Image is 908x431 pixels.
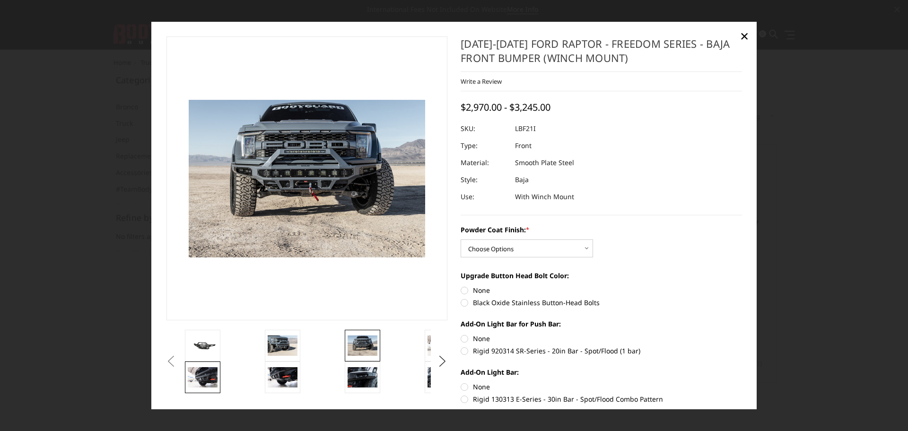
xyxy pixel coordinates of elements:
[515,120,536,137] dd: LBF21I
[461,171,508,188] dt: Style:
[461,77,502,86] a: Write a Review
[188,339,218,352] img: 2021-2025 Ford Raptor - Freedom Series - Baja Front Bumper (winch mount)
[461,319,742,329] label: Add-On Light Bar for Push Bar:
[188,368,218,387] img: 2021-2025 Ford Raptor - Freedom Series - Baja Front Bumper (winch mount)
[461,36,742,72] h1: [DATE]-[DATE] Ford Raptor - Freedom Series - Baja Front Bumper (winch mount)
[461,188,508,205] dt: Use:
[515,137,532,154] dd: Front
[268,368,297,387] img: 2021-2025 Ford Raptor - Freedom Series - Baja Front Bumper (winch mount)
[461,271,742,281] label: Upgrade Button Head Bolt Color:
[164,354,178,369] button: Previous
[461,334,742,343] label: None
[348,336,377,356] img: 2021-2025 Ford Raptor - Freedom Series - Baja Front Bumper (winch mount)
[461,137,508,154] dt: Type:
[461,225,742,235] label: Powder Coat Finish:
[461,101,550,114] span: $2,970.00 - $3,245.00
[737,28,752,44] a: Close
[515,188,574,205] dd: With Winch Mount
[428,336,457,356] img: 2021-2025 Ford Raptor - Freedom Series - Baja Front Bumper (winch mount)
[461,346,742,356] label: Rigid 920314 SR-Series - 20in Bar - Spot/Flood (1 bar)
[740,26,749,46] span: ×
[861,386,908,431] iframe: Chat Widget
[268,336,297,356] img: 2021-2025 Ford Raptor - Freedom Series - Baja Front Bumper (winch mount)
[461,382,742,392] label: None
[461,394,742,404] label: Rigid 130313 E-Series - 30in Bar - Spot/Flood Combo Pattern
[348,368,377,387] img: 2021-2025 Ford Raptor - Freedom Series - Baja Front Bumper (winch mount)
[166,36,448,320] a: 2021-2025 Ford Raptor - Freedom Series - Baja Front Bumper (winch mount)
[461,154,508,171] dt: Material:
[461,298,742,308] label: Black Oxide Stainless Button-Head Bolts
[436,354,450,369] button: Next
[461,120,508,137] dt: SKU:
[428,368,457,387] img: 2021-2025 Ford Raptor - Freedom Series - Baja Front Bumper (winch mount)
[515,154,574,171] dd: Smooth Plate Steel
[461,367,742,377] label: Add-On Light Bar:
[461,285,742,295] label: None
[515,171,529,188] dd: Baja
